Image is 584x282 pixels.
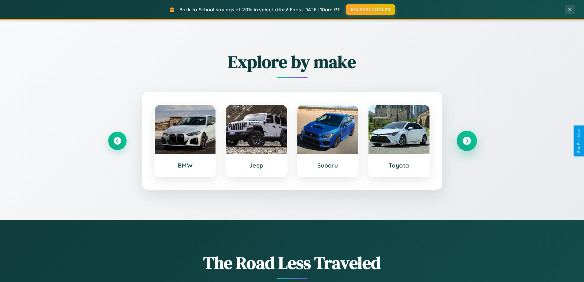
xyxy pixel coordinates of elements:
[232,162,281,169] h3: Jeep
[108,50,476,74] h2: Explore by make
[577,129,581,153] div: Give Feedback
[108,251,476,275] h1: The Road Less Traveled
[303,162,352,169] h3: Subaru
[375,162,423,169] h3: Toyota
[346,4,395,15] button: BACK2SCHOOL20
[161,162,210,169] h3: BMW
[179,6,341,13] span: Back to School savings of 20% in select cities! Ends [DATE] 10am PT.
